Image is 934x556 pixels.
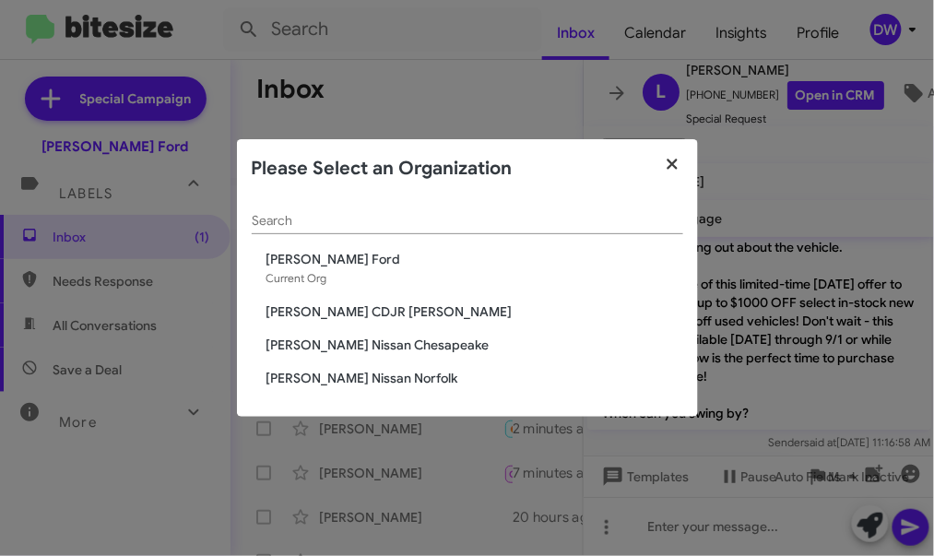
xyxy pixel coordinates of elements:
span: [PERSON_NAME] Nissan Norfolk [266,369,683,387]
h2: Please Select an Organization [252,154,513,183]
span: Current Org [266,271,327,285]
span: [PERSON_NAME] Ford [266,250,683,268]
span: [PERSON_NAME] CDJR [PERSON_NAME] [266,302,683,321]
span: [PERSON_NAME] Nissan Chesapeake [266,336,683,354]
